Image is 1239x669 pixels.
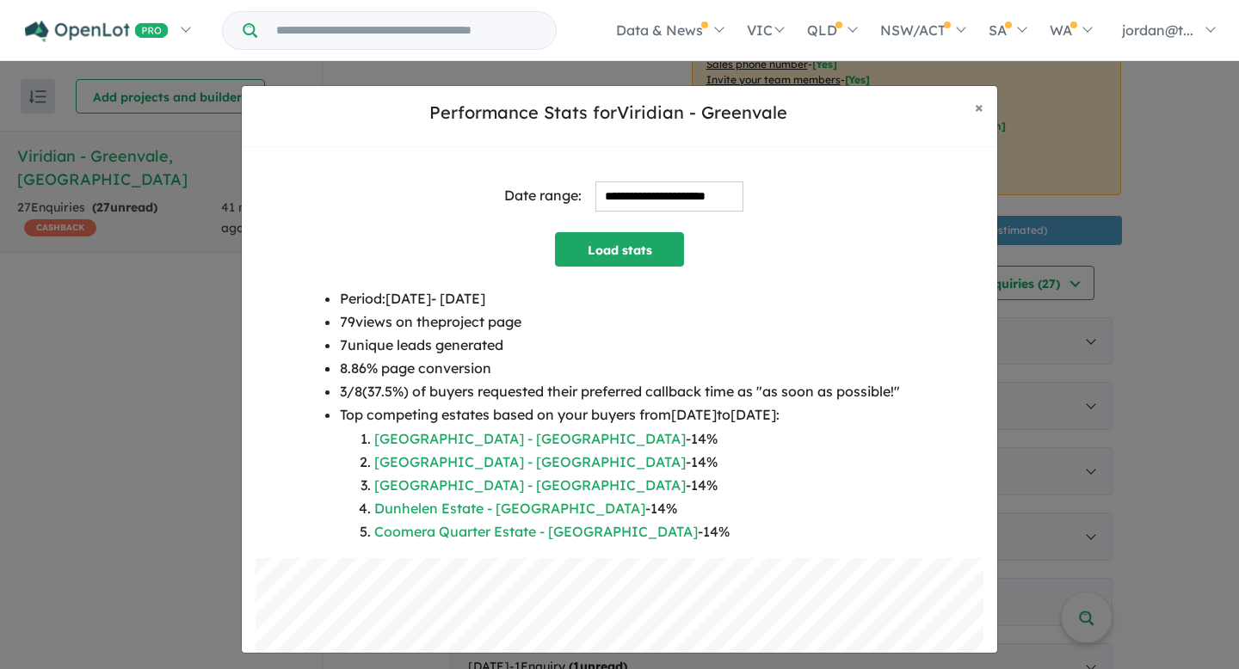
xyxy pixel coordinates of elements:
li: 79 views on the project page [340,310,900,334]
h5: Performance Stats for Viridian - Greenvale [256,100,961,126]
li: - 14 % [374,451,900,474]
li: Top competing estates based on your buyers from [DATE] to [DATE] : [340,403,900,543]
li: 3 / 8 ( 37.5 %) of buyers requested their preferred callback time as " as soon as possible! " [340,380,900,403]
span: × [975,97,983,117]
li: - 14 % [374,497,900,520]
img: Openlot PRO Logo White [25,21,169,42]
a: [GEOGRAPHIC_DATA] - [GEOGRAPHIC_DATA] [374,453,686,470]
a: [GEOGRAPHIC_DATA] - [GEOGRAPHIC_DATA] [374,430,686,447]
button: Load stats [555,232,684,267]
span: jordan@t... [1122,21,1193,39]
a: Coomera Quarter Estate - [GEOGRAPHIC_DATA] [374,523,698,540]
input: Try estate name, suburb, builder or developer [261,12,552,49]
li: - 14 % [374,474,900,497]
li: - 14 % [374,520,900,543]
li: Period: [DATE] - [DATE] [340,287,900,310]
li: - 14 % [374,427,900,451]
div: Date range: [504,184,582,207]
li: 7 unique leads generated [340,334,900,357]
a: [GEOGRAPHIC_DATA] - [GEOGRAPHIC_DATA] [374,476,686,494]
a: Dunhelen Estate - [GEOGRAPHIC_DATA] [374,500,645,517]
li: 8.86 % page conversion [340,357,900,380]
